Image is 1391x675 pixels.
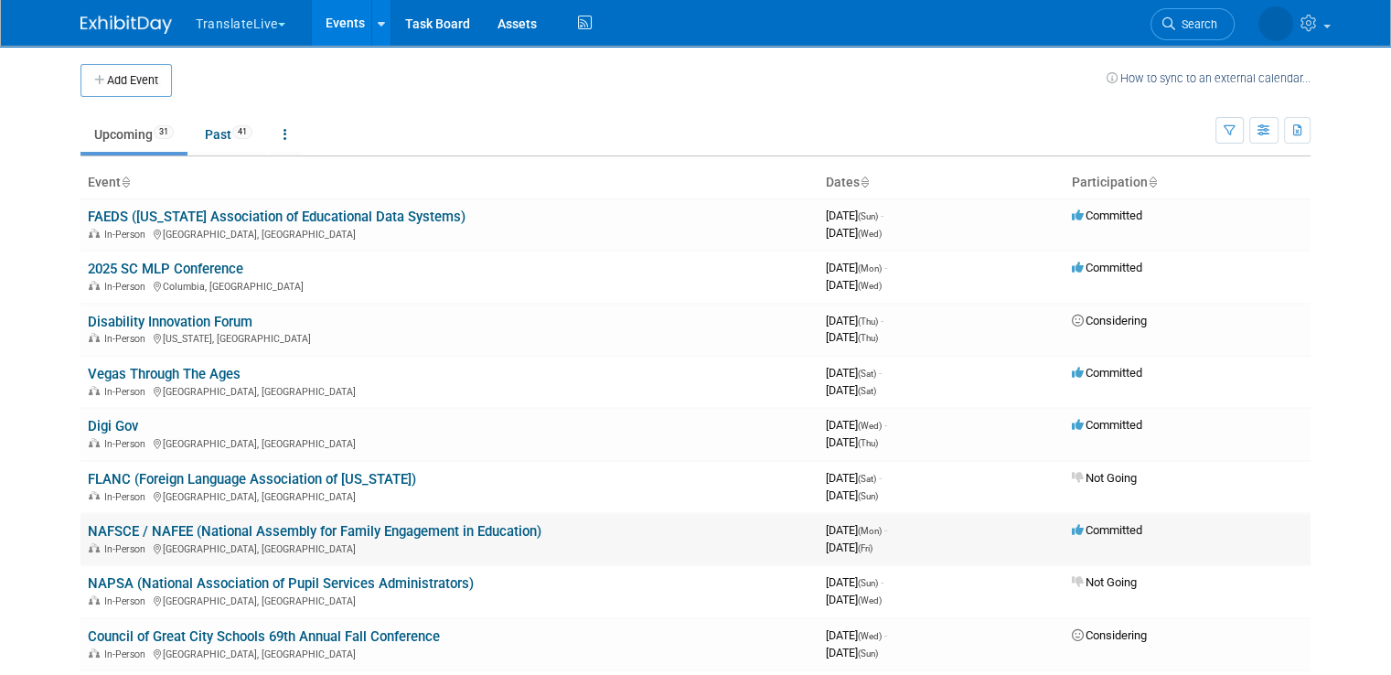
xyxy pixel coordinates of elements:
span: - [879,471,882,485]
img: In-Person Event [89,386,100,395]
span: - [884,261,887,274]
span: 31 [154,125,174,139]
a: Digi Gov [88,418,138,434]
a: Sort by Event Name [121,175,130,189]
span: (Sun) [858,211,878,221]
a: How to sync to an external calendar... [1107,71,1311,85]
span: In-Person [104,648,151,660]
a: 2025 SC MLP Conference [88,261,243,277]
span: (Wed) [858,631,882,641]
div: [GEOGRAPHIC_DATA], [GEOGRAPHIC_DATA] [88,541,811,555]
div: [GEOGRAPHIC_DATA], [GEOGRAPHIC_DATA] [88,593,811,607]
span: [DATE] [826,488,878,502]
span: [DATE] [826,366,882,380]
img: In-Person Event [89,543,100,552]
span: In-Person [104,333,151,345]
span: [DATE] [826,330,878,344]
a: Search [1150,8,1235,40]
span: - [884,523,887,537]
span: [DATE] [826,209,883,222]
span: (Sun) [858,578,878,588]
span: (Mon) [858,263,882,273]
span: - [884,418,887,432]
a: Disability Innovation Forum [88,314,252,330]
span: [DATE] [826,628,887,642]
span: Not Going [1072,471,1137,485]
span: [DATE] [826,278,882,292]
div: [GEOGRAPHIC_DATA], [GEOGRAPHIC_DATA] [88,488,811,503]
span: Committed [1072,366,1142,380]
span: Committed [1072,418,1142,432]
span: In-Person [104,595,151,607]
span: Considering [1072,628,1147,642]
span: 41 [232,125,252,139]
a: FLANC (Foreign Language Association of [US_STATE]) [88,471,416,487]
span: (Wed) [858,281,882,291]
span: In-Person [104,229,151,241]
a: Council of Great City Schools 69th Annual Fall Conference [88,628,440,645]
span: [DATE] [826,471,882,485]
span: [DATE] [826,541,872,554]
span: [DATE] [826,523,887,537]
span: - [879,366,882,380]
span: [DATE] [826,575,883,589]
div: [GEOGRAPHIC_DATA], [GEOGRAPHIC_DATA] [88,435,811,450]
span: (Mon) [858,526,882,536]
span: Considering [1072,314,1147,327]
span: [DATE] [826,226,882,240]
div: [US_STATE], [GEOGRAPHIC_DATA] [88,330,811,345]
img: In-Person Event [89,491,100,500]
span: [DATE] [826,646,878,659]
img: In-Person Event [89,438,100,447]
a: NAPSA (National Association of Pupil Services Administrators) [88,575,474,592]
span: In-Person [104,543,151,555]
th: Event [80,167,819,198]
span: Search [1175,17,1217,31]
span: - [881,575,883,589]
span: (Sun) [858,491,878,501]
a: FAEDS ([US_STATE] Association of Educational Data Systems) [88,209,465,225]
span: [DATE] [826,383,876,397]
a: Sort by Participation Type [1148,175,1157,189]
a: Vegas Through The Ages [88,366,241,382]
img: Mikaela Quigley [1258,6,1293,41]
span: Not Going [1072,575,1137,589]
img: In-Person Event [89,595,100,605]
span: (Thu) [858,333,878,343]
img: In-Person Event [89,648,100,658]
span: (Sat) [858,369,876,379]
span: In-Person [104,491,151,503]
img: ExhibitDay [80,16,172,34]
span: (Thu) [858,316,878,327]
span: (Thu) [858,438,878,448]
img: In-Person Event [89,333,100,342]
span: In-Person [104,386,151,398]
span: In-Person [104,438,151,450]
span: (Sat) [858,474,876,484]
img: In-Person Event [89,281,100,290]
a: Past41 [191,117,266,152]
span: Committed [1072,261,1142,274]
div: Columbia, [GEOGRAPHIC_DATA] [88,278,811,293]
span: [DATE] [826,435,878,449]
span: (Sun) [858,648,878,659]
button: Add Event [80,64,172,97]
span: - [881,314,883,327]
span: Committed [1072,209,1142,222]
a: Upcoming31 [80,117,187,152]
span: (Wed) [858,229,882,239]
span: [DATE] [826,261,887,274]
span: Committed [1072,523,1142,537]
span: - [884,628,887,642]
th: Participation [1065,167,1311,198]
div: [GEOGRAPHIC_DATA], [GEOGRAPHIC_DATA] [88,646,811,660]
span: (Wed) [858,595,882,605]
a: NAFSCE / NAFEE (National Assembly for Family Engagement in Education) [88,523,541,540]
span: [DATE] [826,314,883,327]
span: (Wed) [858,421,882,431]
span: - [881,209,883,222]
span: (Fri) [858,543,872,553]
span: In-Person [104,281,151,293]
div: [GEOGRAPHIC_DATA], [GEOGRAPHIC_DATA] [88,226,811,241]
span: [DATE] [826,418,887,432]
